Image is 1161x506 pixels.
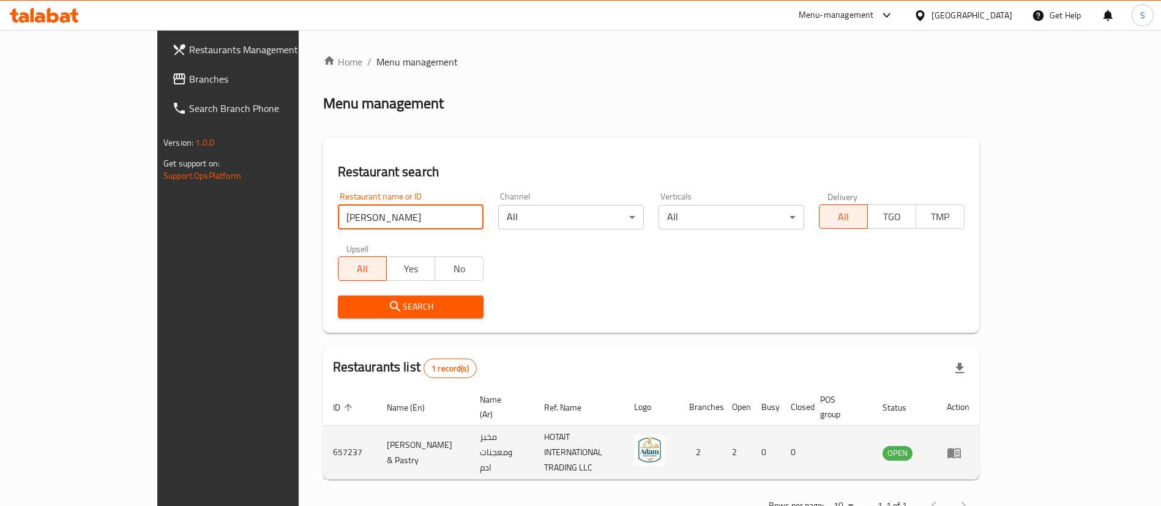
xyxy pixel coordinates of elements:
[1140,9,1145,22] span: S
[937,389,979,426] th: Action
[338,256,387,281] button: All
[722,389,752,426] th: Open
[634,435,665,466] img: Adam Bakery & Pastry
[781,426,810,480] td: 0
[323,54,979,69] nav: breadcrumb
[348,299,474,314] span: Search
[752,389,781,426] th: Busy
[722,426,752,480] td: 2
[367,54,371,69] li: /
[189,101,342,116] span: Search Branch Phone
[323,389,979,480] table: enhanced table
[916,204,965,229] button: TMP
[921,208,960,226] span: TMP
[377,426,470,480] td: [PERSON_NAME] & Pastry
[338,163,965,181] h2: Restaurant search
[824,208,863,226] span: All
[387,400,441,415] span: Name (En)
[781,389,810,426] th: Closed
[883,400,922,415] span: Status
[163,155,220,171] span: Get support on:
[338,296,483,318] button: Search
[424,363,476,374] span: 1 record(s)
[534,426,624,480] td: HOTAIT INTERNATIONAL TRADING LLC
[873,208,911,226] span: TGO
[470,426,534,480] td: مخبز ومعجنات ادم
[343,260,382,278] span: All
[544,400,597,415] span: Ref. Name
[945,354,974,383] div: Export file
[867,204,916,229] button: TGO
[162,35,351,64] a: Restaurants Management
[376,54,458,69] span: Menu management
[931,9,1012,22] div: [GEOGRAPHIC_DATA]
[162,94,351,123] a: Search Branch Phone
[752,426,781,480] td: 0
[883,446,913,461] div: OPEN
[333,400,356,415] span: ID
[346,244,369,253] label: Upsell
[440,260,479,278] span: No
[883,446,913,460] span: OPEN
[189,72,342,86] span: Branches
[679,426,722,480] td: 2
[819,204,868,229] button: All
[799,8,874,23] div: Menu-management
[392,260,430,278] span: Yes
[659,205,804,229] div: All
[480,392,520,422] span: Name (Ar)
[333,358,477,378] h2: Restaurants list
[386,256,435,281] button: Yes
[947,445,969,460] div: Menu
[679,389,722,426] th: Branches
[820,392,858,422] span: POS group
[195,135,214,151] span: 1.0.0
[498,205,644,229] div: All
[163,135,193,151] span: Version:
[435,256,483,281] button: No
[189,42,342,57] span: Restaurants Management
[162,64,351,94] a: Branches
[338,205,483,229] input: Search for restaurant name or ID..
[827,192,858,201] label: Delivery
[624,389,679,426] th: Logo
[323,94,444,113] h2: Menu management
[163,168,241,184] a: Support.OpsPlatform
[424,359,477,378] div: Total records count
